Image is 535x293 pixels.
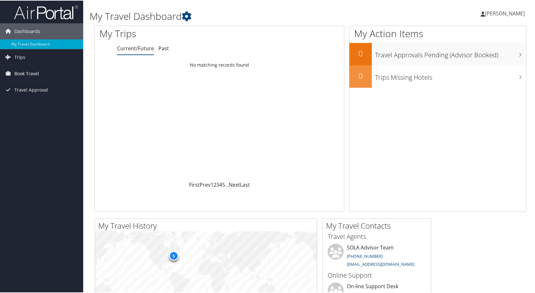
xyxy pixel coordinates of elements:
[158,44,169,51] a: Past
[169,250,179,260] div: 5
[211,181,213,188] a: 1
[200,181,211,188] a: Prev
[100,26,236,40] h1: My Trips
[14,65,39,81] span: Book Travel
[229,181,240,188] a: Next
[485,9,525,16] span: [PERSON_NAME]
[240,181,250,188] a: Last
[225,181,229,188] span: …
[349,26,526,40] h1: My Action Items
[189,181,200,188] a: First
[326,220,431,231] h2: My Travel Contacts
[213,181,216,188] a: 2
[349,42,526,65] a: 0Travel Approvals Pending (Advisor Booked)
[375,47,526,59] h3: Travel Approvals Pending (Advisor Booked)
[324,243,429,269] li: SOLA Advisor Team
[328,270,426,279] h3: Online Support
[349,47,372,58] h2: 0
[481,3,531,22] a: [PERSON_NAME]
[222,181,225,188] a: 5
[328,232,426,240] h3: Travel Agents
[216,181,219,188] a: 3
[95,59,344,70] td: No matching records found
[14,49,25,65] span: Trips
[347,253,383,258] a: [PHONE_NUMBER]
[14,23,40,39] span: Dashboards
[117,44,154,51] a: Current/Future
[349,65,526,87] a: 0Trips Missing Hotels
[347,261,414,266] a: [EMAIL_ADDRESS][DOMAIN_NAME]
[14,4,78,19] img: airportal-logo.png
[219,181,222,188] a: 4
[375,69,526,81] h3: Trips Missing Hotels
[349,70,372,81] h2: 0
[90,9,384,22] h1: My Travel Dashboard
[14,81,48,97] span: Travel Approval
[98,220,317,231] h2: My Travel History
